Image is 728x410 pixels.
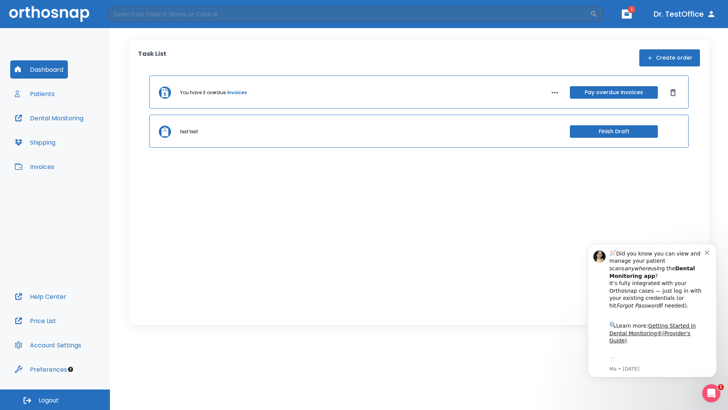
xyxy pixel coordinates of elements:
[10,133,60,151] button: Shipping
[180,128,198,135] p: test test
[10,109,88,127] button: Dental Monitoring
[10,287,71,306] button: Help Center
[129,16,135,22] button: Dismiss notification
[138,49,166,66] p: Task List
[10,158,59,176] button: Invoices
[702,384,720,402] iframe: Intercom live chat
[570,125,658,138] button: Finish Draft
[33,124,129,162] div: Download the app: | ​ Let us know if you need help getting started!
[10,360,72,378] button: Preferences
[180,89,226,96] p: You have 3 overdue
[718,384,724,390] span: 1
[576,232,728,389] iframe: Intercom notifications message
[10,85,59,103] button: Patients
[67,366,74,373] div: Tooltip anchor
[10,336,86,354] button: Account Settings
[39,396,59,405] span: Logout
[9,6,89,22] img: Orthosnap
[33,133,129,140] p: Message from Ma, sent 4w ago
[651,7,719,21] button: Dr. TestOffice
[10,60,68,79] button: Dashboard
[33,126,100,139] a: App Store
[570,86,658,99] button: Pay overdue invoices
[108,6,590,22] input: Search by Patient Name or Case #
[227,89,247,96] a: invoices
[667,87,679,99] button: Dismiss
[639,49,700,66] button: Create order
[628,6,635,13] span: 1
[10,312,61,330] button: Price List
